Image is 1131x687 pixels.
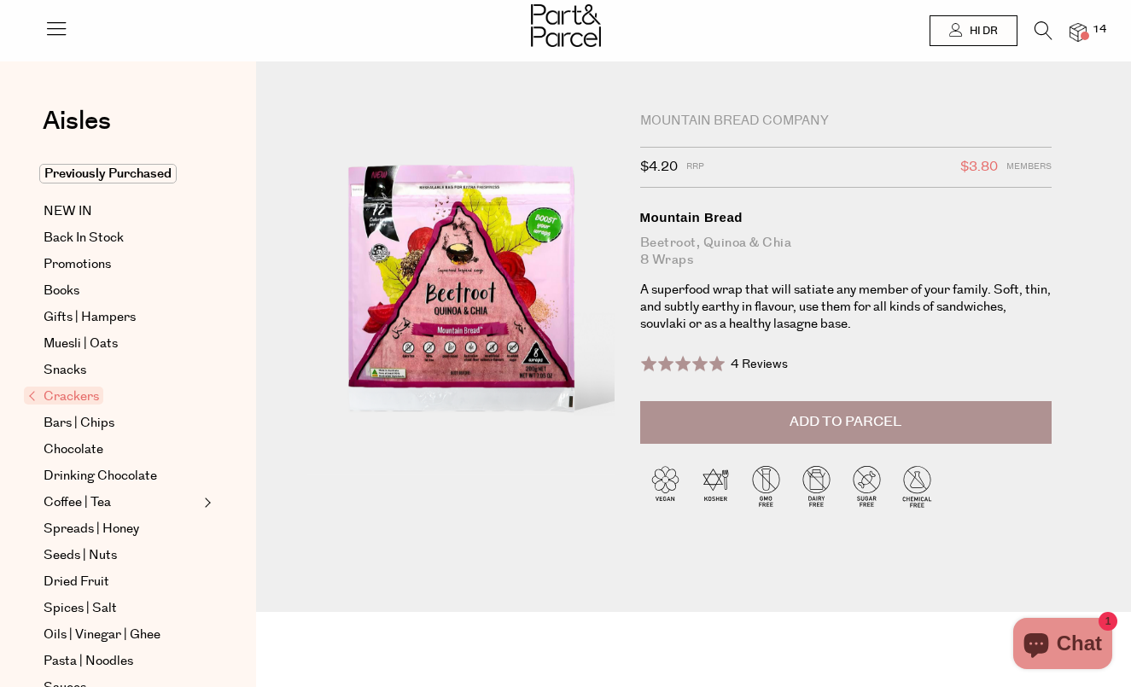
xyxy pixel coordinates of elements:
a: Snacks [44,360,199,381]
a: Promotions [44,254,199,275]
span: Oils | Vinegar | Ghee [44,625,160,645]
a: 14 [1070,23,1087,41]
span: Chocolate [44,440,103,460]
a: Hi DR [930,15,1017,46]
span: Pasta | Noodles [44,651,133,672]
a: Dried Fruit [44,572,199,592]
img: Mountain Bread [307,113,615,475]
a: Crackers [28,387,199,407]
div: Mountain Bread Company [640,113,1052,130]
span: $3.80 [960,156,998,178]
span: Crackers [24,387,103,405]
span: Aisles [43,102,111,140]
span: Books [44,281,79,301]
img: Part&Parcel [531,4,601,47]
span: Hi DR [965,24,998,38]
inbox-online-store-chat: Shopify online store chat [1008,618,1117,673]
img: P_P-ICONS-Live_Bec_V11_Kosher.svg [691,461,741,511]
button: Expand/Collapse Coffee | Tea [200,492,212,513]
img: P_P-ICONS-Live_Bec_V11_Dairy_Free.svg [791,461,842,511]
div: Mountain Bread [640,209,1052,226]
span: NEW IN [44,201,92,222]
a: Aisles [43,108,111,151]
span: $4.20 [640,156,678,178]
span: Coffee | Tea [44,492,111,513]
a: Spreads | Honey [44,519,199,539]
span: Dried Fruit [44,572,109,592]
a: Back In Stock [44,228,199,248]
span: Gifts | Hampers [44,307,136,328]
a: Books [44,281,199,301]
div: Beetroot, Quinoa & Chia 8 Wraps [640,235,1052,269]
p: A superfood wrap that will satiate any member of your family. Soft, thin, and subtly earthy in fl... [640,282,1052,333]
span: Add to Parcel [790,412,901,432]
a: Coffee | Tea [44,492,199,513]
span: Drinking Chocolate [44,466,157,486]
img: P_P-ICONS-Live_Bec_V11_Chemical_Free.svg [892,461,942,511]
span: Seeds | Nuts [44,545,117,566]
span: 14 [1088,22,1111,38]
a: Chocolate [44,440,199,460]
span: Bars | Chips [44,413,114,434]
span: Promotions [44,254,111,275]
a: Bars | Chips [44,413,199,434]
a: Gifts | Hampers [44,307,199,328]
img: P_P-ICONS-Live_Bec_V11_GMO_Free.svg [741,461,791,511]
span: Previously Purchased [39,164,177,183]
span: 4 Reviews [731,356,788,373]
button: Add to Parcel [640,401,1052,444]
img: P_P-ICONS-Live_Bec_V11_Vegan.svg [640,461,691,511]
a: Drinking Chocolate [44,466,199,486]
a: Oils | Vinegar | Ghee [44,625,199,645]
a: Muesli | Oats [44,334,199,354]
span: RRP [686,156,704,178]
span: Spreads | Honey [44,519,139,539]
span: Spices | Salt [44,598,117,619]
a: Previously Purchased [44,164,199,184]
img: P_P-ICONS-Live_Bec_V11_Sugar_Free.svg [842,461,892,511]
span: Back In Stock [44,228,124,248]
a: Pasta | Noodles [44,651,199,672]
a: Seeds | Nuts [44,545,199,566]
span: Members [1006,156,1052,178]
a: NEW IN [44,201,199,222]
span: Snacks [44,360,86,381]
span: Muesli | Oats [44,334,118,354]
a: Spices | Salt [44,598,199,619]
